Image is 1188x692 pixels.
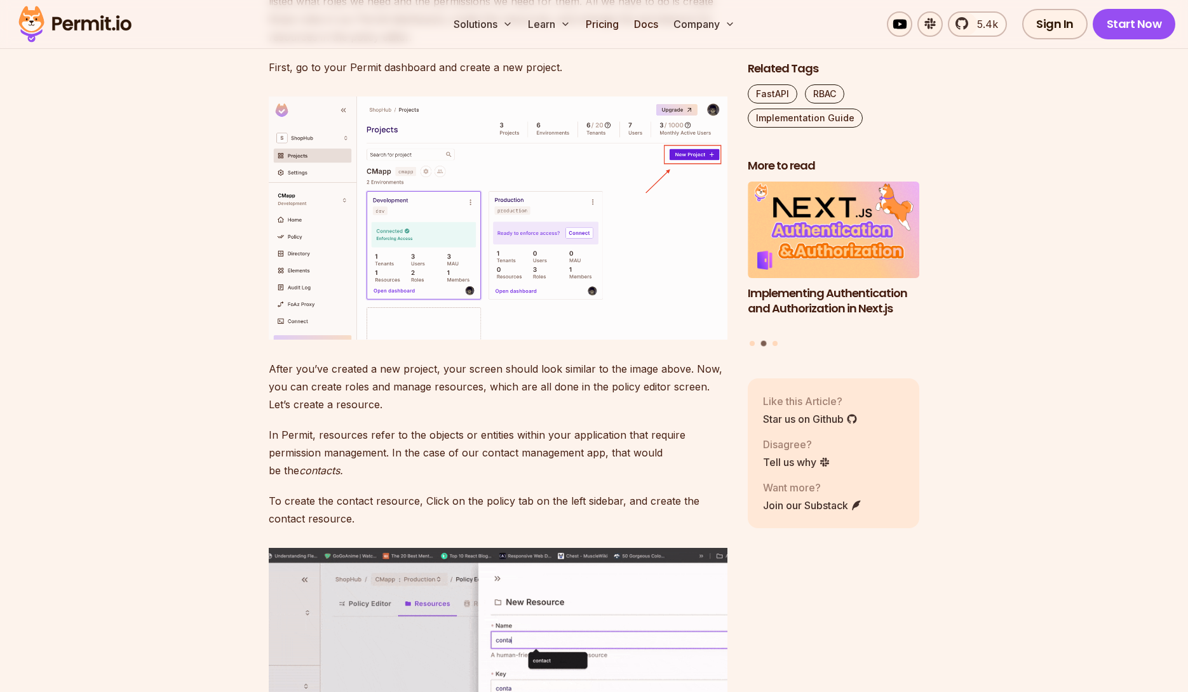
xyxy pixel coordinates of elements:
li: 2 of 3 [748,182,919,333]
a: Star us on Github [763,411,858,426]
h2: Related Tags [748,61,919,77]
a: RBAC [805,84,844,103]
a: 5.4k [948,11,1007,37]
a: Sign In [1022,9,1088,39]
p: Disagree? [763,436,830,451]
p: To create the contact resource, Click on the policy tab on the left sidebar, and create the conta... [269,492,727,528]
button: Learn [523,11,576,37]
a: Docs [629,11,663,37]
button: Go to slide 1 [750,340,755,345]
img: Implementing Authentication and Authorization in Next.js [748,182,919,278]
p: After you’ve created a new project, your screen should look similar to the image above. Now, you ... [269,360,727,413]
p: First, go to your Permit dashboard and create a new project. [269,58,727,76]
a: Tell us why [763,454,830,469]
a: Join our Substack [763,497,862,512]
a: FastAPI [748,84,797,103]
a: Implementing Authentication and Authorization in Next.jsImplementing Authentication and Authoriza... [748,182,919,333]
a: Implementation Guide [748,109,863,128]
img: image.png [269,96,727,340]
h2: More to read [748,158,919,174]
h3: Implementing Authentication and Authorization in Next.js [748,285,919,317]
a: Start Now [1093,9,1176,39]
em: contacts. [299,464,343,477]
a: Pricing [581,11,624,37]
button: Company [668,11,740,37]
p: In Permit, resources refer to the objects or entities within your application that require permis... [269,426,727,479]
p: Like this Article? [763,393,858,408]
button: Solutions [449,11,518,37]
p: Want more? [763,479,862,495]
img: Permit logo [13,3,137,46]
button: Go to slide 3 [773,340,778,345]
span: 5.4k [969,17,998,32]
div: Posts [748,182,919,348]
button: Go to slide 2 [761,340,767,346]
